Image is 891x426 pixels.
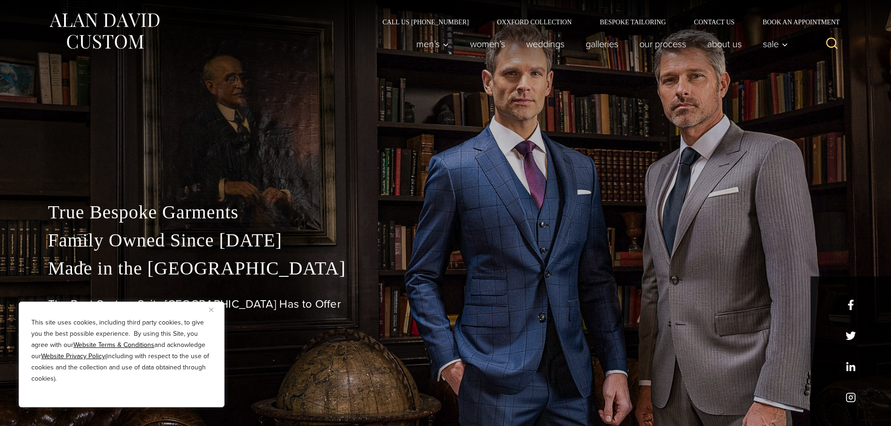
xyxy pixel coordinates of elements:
button: View Search Form [821,33,843,55]
a: Oxxford Collection [483,19,586,25]
p: This site uses cookies, including third party cookies, to give you the best possible experience. ... [31,317,212,384]
a: Book an Appointment [748,19,843,25]
a: Contact Us [680,19,749,25]
a: Galleries [575,35,629,53]
nav: Primary Navigation [406,35,793,53]
a: About Us [696,35,752,53]
span: Sale [763,39,788,49]
h1: The Best Custom Suits [GEOGRAPHIC_DATA] Has to Offer [48,297,843,311]
a: Website Privacy Policy [41,351,105,361]
img: Alan David Custom [48,10,160,52]
a: weddings [515,35,575,53]
a: Women’s [459,35,515,53]
span: Men’s [416,39,449,49]
button: Close [209,304,220,315]
img: Close [209,308,213,312]
a: Our Process [629,35,696,53]
p: True Bespoke Garments Family Owned Since [DATE] Made in the [GEOGRAPHIC_DATA] [48,198,843,282]
nav: Secondary Navigation [369,19,843,25]
a: Call Us [PHONE_NUMBER] [369,19,483,25]
a: Bespoke Tailoring [586,19,680,25]
a: Website Terms & Conditions [73,340,154,350]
